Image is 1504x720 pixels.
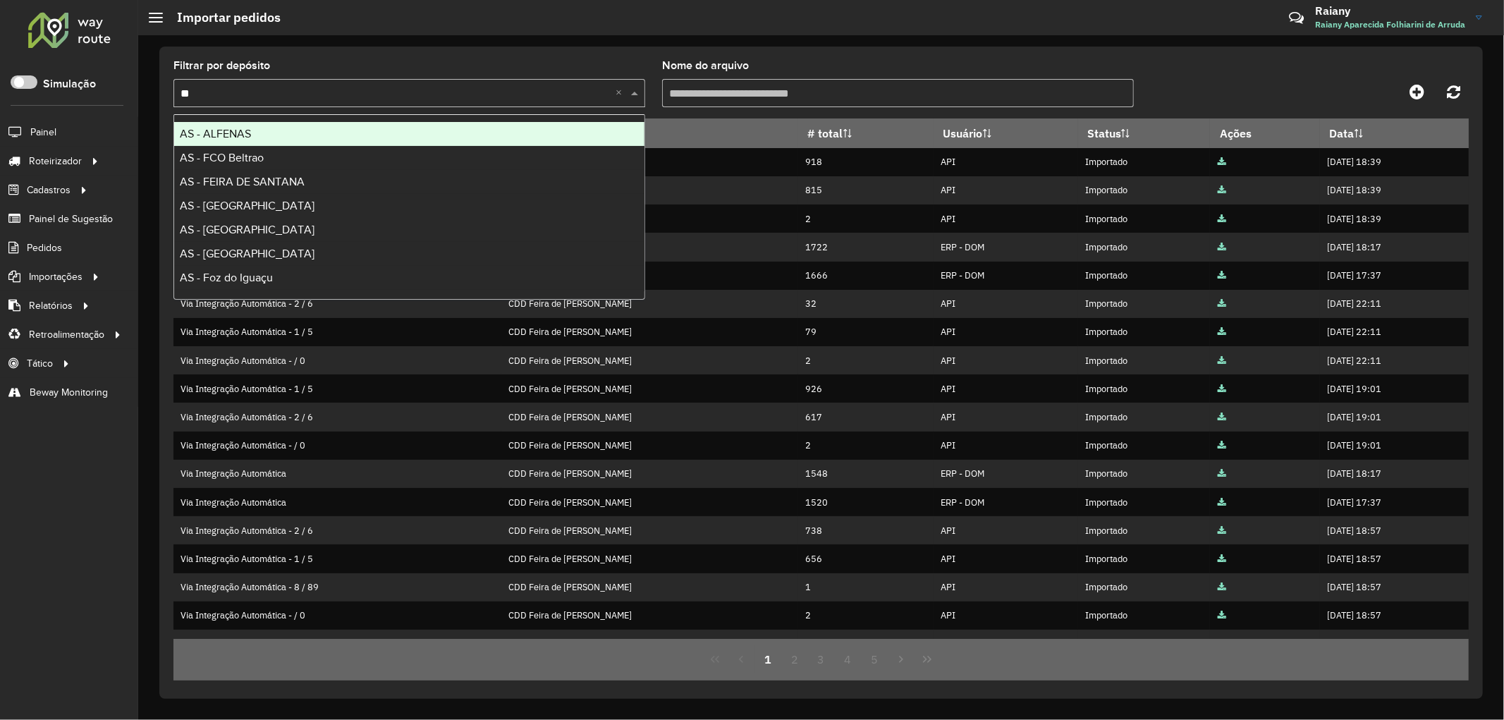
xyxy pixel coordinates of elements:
span: Retroalimentação [29,327,104,342]
td: 1520 [798,488,934,516]
td: API [934,432,1078,460]
span: AS - FCO Beltrao [180,152,264,164]
span: Importações [29,269,82,284]
span: Painel [30,125,56,140]
button: 1 [754,646,781,673]
td: CDD Feira de [PERSON_NAME] [501,460,798,488]
td: [DATE] 18:17 [1320,233,1469,261]
button: 5 [861,646,888,673]
th: Usuário [934,118,1078,148]
td: [DATE] 19:01 [1320,403,1469,431]
td: 2 [798,346,934,374]
span: Roteirizador [29,154,82,169]
a: Arquivo completo [1218,355,1226,367]
button: 3 [808,646,835,673]
td: CDD Feira de [PERSON_NAME] [501,148,798,176]
span: Raiany Aparecida Folhiarini de Arruda [1315,18,1465,31]
td: 617 [798,403,934,431]
td: CDD Feira de [PERSON_NAME] [501,544,798,573]
td: Importado [1078,233,1211,261]
td: 79 [798,318,934,346]
td: API [934,318,1078,346]
td: Via Integração Automática - 8 / 89 [173,573,501,602]
a: Arquivo completo [1218,609,1226,621]
td: Importado [1078,544,1211,573]
td: API [934,573,1078,602]
td: 2 [798,205,934,233]
td: API [934,544,1078,573]
td: Importado [1078,262,1211,290]
td: 918 [798,148,934,176]
th: Status [1078,118,1211,148]
button: Next Page [888,646,915,673]
td: Importado [1078,290,1211,318]
td: CDD Feira de [PERSON_NAME] [501,403,798,431]
td: CDD Feira de [PERSON_NAME] [501,602,798,630]
td: Via Integração Automática - / 0 [173,602,501,630]
td: Via Integração Automática - / 0 [173,346,501,374]
td: Importado [1078,403,1211,431]
td: [DATE] 18:15 [1320,630,1469,658]
span: Painel de Sugestão [29,212,113,226]
h3: Raiany [1315,4,1465,18]
th: # total [798,118,934,148]
td: [DATE] 19:01 [1320,432,1469,460]
td: Importado [1078,630,1211,658]
a: Arquivo completo [1218,241,1226,253]
td: [DATE] 18:57 [1320,602,1469,630]
td: [DATE] 18:39 [1320,148,1469,176]
td: [DATE] 17:37 [1320,488,1469,516]
span: AS - [GEOGRAPHIC_DATA] [180,224,314,236]
td: CDD Feira de [PERSON_NAME] [501,290,798,318]
td: Importado [1078,318,1211,346]
span: Relatórios [29,298,73,313]
td: [DATE] 22:11 [1320,318,1469,346]
td: 815 [798,176,934,205]
span: AS - ALFENAS [180,128,251,140]
td: API [934,602,1078,630]
td: Via Integração Automática - 1 / 5 [173,318,501,346]
button: 2 [781,646,808,673]
td: [DATE] 18:57 [1320,516,1469,544]
td: Importado [1078,176,1211,205]
label: Filtrar por depósito [173,57,270,74]
td: Importado [1078,205,1211,233]
td: API [934,176,1078,205]
td: 926 [798,374,934,403]
td: ERP - DOM [934,233,1078,261]
td: Via Integração Automática - 2 / 6 [173,516,501,544]
td: API [934,403,1078,431]
a: Arquivo completo [1218,581,1226,593]
td: CDD Feira de [PERSON_NAME] [501,233,798,261]
td: Via Integração Automática [173,460,501,488]
a: Arquivo completo [1218,553,1226,565]
td: Importado [1078,460,1211,488]
label: Simulação [43,75,96,92]
a: Contato Rápido [1281,3,1312,33]
a: Arquivo completo [1218,326,1226,338]
td: 738 [798,516,934,544]
td: 32 [798,290,934,318]
a: Arquivo completo [1218,184,1226,196]
td: Importado [1078,602,1211,630]
td: [DATE] 18:39 [1320,205,1469,233]
td: Importado [1078,488,1211,516]
span: Pedidos [27,240,62,255]
td: 656 [798,544,934,573]
td: Importado [1078,516,1211,544]
span: Cadastros [27,183,71,197]
td: CDD Feira de [PERSON_NAME] [501,346,798,374]
a: Arquivo completo [1218,637,1226,649]
td: CDD Feira de [PERSON_NAME] [501,205,798,233]
td: [DATE] 19:01 [1320,374,1469,403]
a: Arquivo completo [1218,468,1226,480]
td: 2 [798,432,934,460]
td: Importado [1078,374,1211,403]
span: Beway Monitoring [30,385,108,400]
a: Arquivo completo [1218,439,1226,451]
td: Via Integração Automática - / 0 [173,432,501,460]
td: CDD Feira de [PERSON_NAME] [501,630,798,658]
td: [DATE] 18:57 [1320,573,1469,602]
td: [DATE] 17:37 [1320,262,1469,290]
td: CDD Feira de [PERSON_NAME] [501,262,798,290]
